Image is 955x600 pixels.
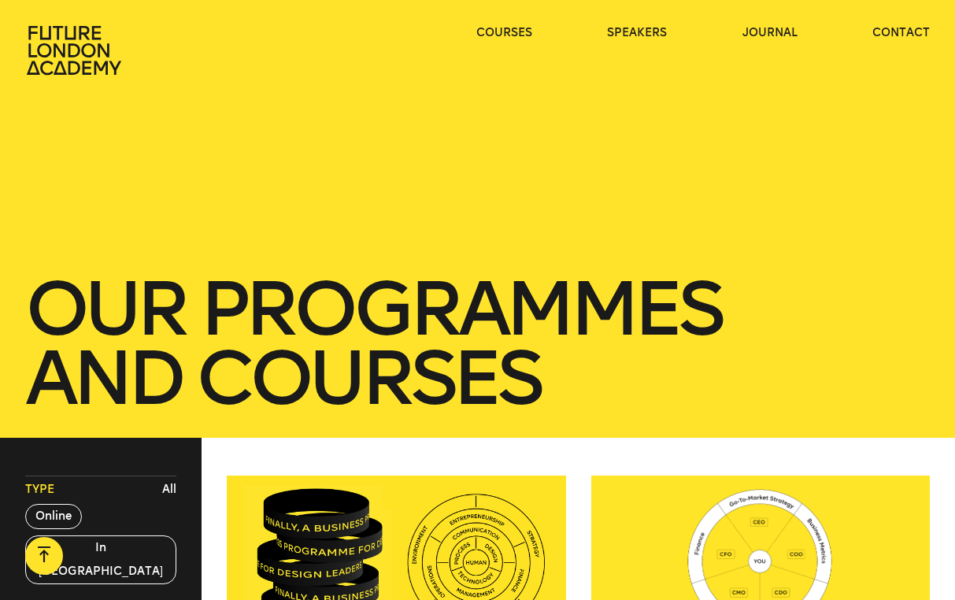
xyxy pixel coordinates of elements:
button: Online [25,504,82,529]
a: journal [742,25,798,41]
h1: our Programmes and courses [25,274,930,413]
button: All [158,478,180,502]
span: Type [25,482,54,498]
a: contact [872,25,930,41]
a: courses [476,25,532,41]
a: speakers [607,25,667,41]
button: In [GEOGRAPHIC_DATA] [25,535,176,584]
